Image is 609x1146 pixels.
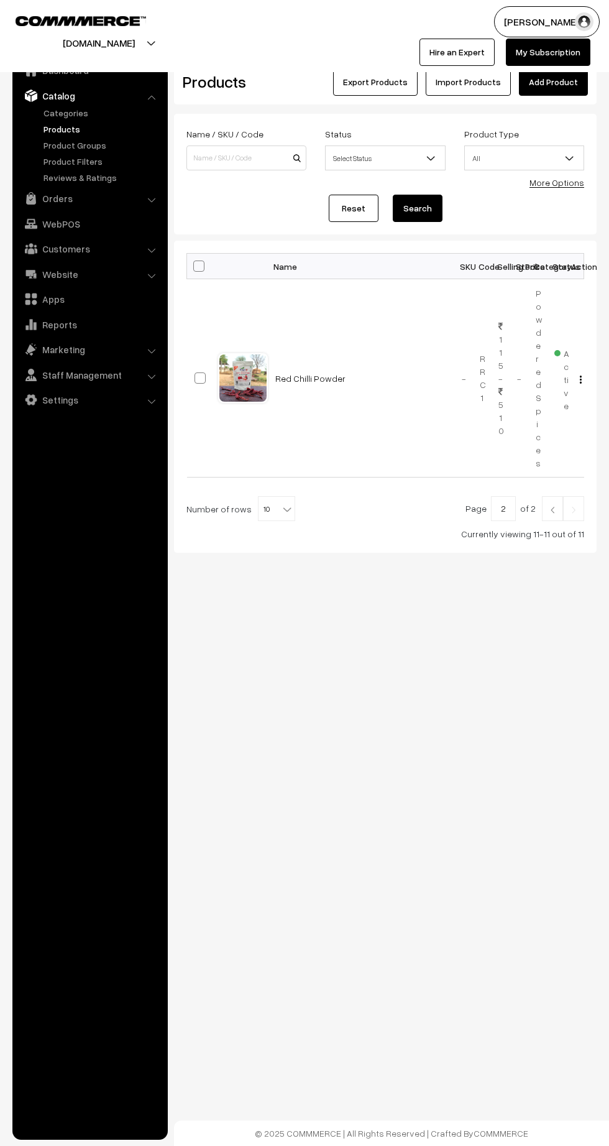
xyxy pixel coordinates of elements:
[472,254,491,279] th: Code
[16,263,163,285] a: Website
[19,27,178,58] button: [DOMAIN_NAME]
[565,254,584,279] th: Action
[275,373,346,384] a: Red Chilli Powder
[528,279,547,478] td: Powdered Spices
[547,506,558,514] img: Left
[16,288,163,310] a: Apps
[465,503,487,514] span: Page
[472,279,491,478] td: RRC1
[325,146,445,170] span: Select Status
[16,338,163,361] a: Marketing
[16,12,124,27] a: COMMMERCE
[16,389,163,411] a: Settings
[329,195,378,222] a: Reset
[491,254,510,279] th: Selling Price
[393,195,442,222] button: Search
[326,147,444,169] span: Select Status
[16,364,163,386] a: Staff Management
[183,72,305,91] h2: Products
[506,39,590,66] a: My Subscription
[16,213,163,235] a: WebPOS
[40,122,163,136] a: Products
[16,16,146,25] img: COMMMERCE
[529,177,584,188] a: More Options
[333,68,418,96] button: Export Products
[474,1128,528,1139] a: COMMMERCE
[16,313,163,336] a: Reports
[186,502,252,515] span: Number of rows
[454,279,473,478] td: -
[16,187,163,210] a: Orders
[494,6,600,37] button: [PERSON_NAME]
[268,254,454,279] th: Name
[510,279,528,478] td: -
[16,238,163,260] a: Customers
[186,127,263,141] label: Name / SKU / Code
[510,254,528,279] th: Stock
[40,139,163,152] a: Product Groups
[575,12,593,31] img: user
[580,376,582,384] img: Menu
[520,503,536,514] span: of 2
[40,155,163,168] a: Product Filters
[325,127,352,141] label: Status
[554,344,569,412] span: Active
[16,85,163,107] a: Catalog
[454,254,473,279] th: SKU
[464,127,519,141] label: Product Type
[568,506,579,514] img: Right
[519,68,588,96] a: Add Product
[426,68,511,96] a: Import Products
[528,254,547,279] th: Category
[258,496,295,521] span: 10
[465,147,584,169] span: All
[40,106,163,119] a: Categories
[40,171,163,184] a: Reviews & Ratings
[186,146,306,170] input: Name / SKU / Code
[259,497,295,522] span: 10
[547,254,565,279] th: Status
[491,279,510,478] td: 115 - 510
[419,39,495,66] a: Hire an Expert
[174,1121,609,1146] footer: © 2025 COMMMERCE | All Rights Reserved | Crafted By
[464,146,584,170] span: All
[186,527,584,540] div: Currently viewing 11-11 out of 11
